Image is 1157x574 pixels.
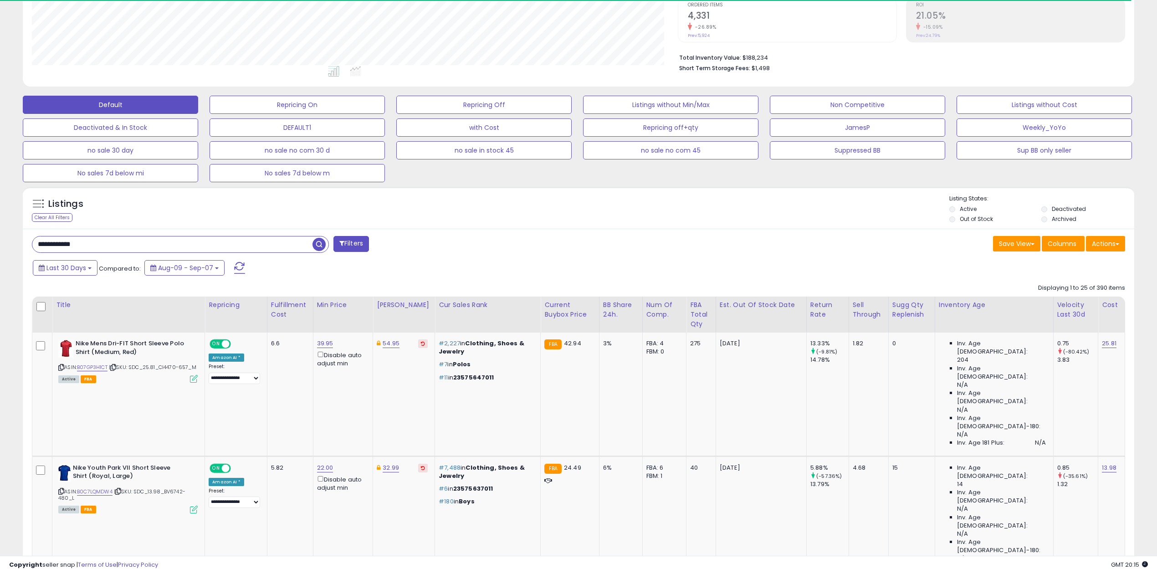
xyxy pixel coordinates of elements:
span: ON [210,464,222,472]
p: Listing States: [949,195,1134,203]
button: No sales 7d below m [210,164,385,182]
button: No sales 7d below mi [23,164,198,182]
div: [PERSON_NAME] [377,300,431,310]
span: All listings currently available for purchase on Amazon [58,375,79,383]
div: Return Rate [810,300,845,319]
a: Terms of Use [78,560,117,569]
div: Cost [1102,300,1121,310]
span: 2025-10-8 20:15 GMT [1111,560,1148,569]
a: 25.81 [1102,339,1116,348]
span: #180 [439,497,454,506]
div: Displaying 1 to 25 of 390 items [1038,284,1125,292]
small: (-57.36%) [816,472,842,480]
a: 32.99 [383,463,399,472]
small: FBA [544,339,561,349]
div: Est. Out Of Stock Date [720,300,803,310]
span: All listings currently available for purchase on Amazon [58,506,79,513]
button: Non Competitive [770,96,945,114]
button: no sale 30 day [23,141,198,159]
img: 31MBgMSQ3OL._SL40_.jpg [58,464,71,482]
p: in [439,360,533,369]
button: Deactivated & In Stock [23,118,198,137]
span: Boys [459,497,475,506]
div: Velocity Last 30d [1057,300,1095,319]
span: 23575647011 [453,373,494,382]
button: no sale no com 45 [583,141,758,159]
button: Default [23,96,198,114]
button: Repricing Off [396,96,572,114]
small: Prev: 5,924 [688,33,710,38]
span: Inv. Age [DEMOGRAPHIC_DATA]: [957,364,1046,381]
button: Repricing off+qty [583,118,758,137]
div: Inventory Age [939,300,1049,310]
span: N/A [957,406,968,414]
span: N/A [957,505,968,513]
div: 0 [892,339,928,348]
div: 3% [603,339,635,348]
span: N/A [1035,439,1046,447]
div: Title [56,300,201,310]
label: Out of Stock [960,215,993,223]
small: Prev: 24.79% [916,33,940,38]
h2: 4,331 [688,10,896,23]
div: 0.75 [1057,339,1098,348]
span: Inv. Age 181 Plus: [957,439,1005,447]
label: Archived [1052,215,1076,223]
small: -26.89% [692,24,717,31]
span: Inv. Age [DEMOGRAPHIC_DATA]: [957,464,1046,480]
div: 1.82 [853,339,881,348]
span: 14 [957,480,963,488]
b: Short Term Storage Fees: [679,64,750,72]
span: ON [210,340,222,348]
div: Sugg Qty Replenish [892,300,931,319]
div: FBM: 1 [646,472,679,480]
span: 42.94 [564,339,581,348]
div: Disable auto adjust min [317,474,366,492]
button: Suppressed BB [770,141,945,159]
label: Deactivated [1052,205,1086,213]
span: Clothing, Shoes & Jewelry [439,339,524,356]
p: in [439,497,533,506]
span: Clothing, Shoes & Jewelry [439,463,525,480]
p: in [439,485,533,493]
p: in [439,464,533,480]
span: | SKU: SDC_13.98_BV6742-480_L [58,488,185,502]
p: [DATE] [720,464,799,472]
span: | SKU: SDC_25.81_CI4470-657_M [109,364,196,371]
small: (-80.42%) [1063,348,1089,355]
b: Nike Youth Park VII Short Sleeve Shirt (Royal, Large) [73,464,184,483]
div: Num of Comp. [646,300,682,319]
button: Columns [1042,236,1085,251]
div: 3.83 [1057,356,1098,364]
span: OFF [230,340,244,348]
span: 24.49 [564,463,581,472]
span: Inv. Age [DEMOGRAPHIC_DATA]: [957,339,1046,356]
span: N/A [957,381,968,389]
div: Amazon AI * [209,354,244,362]
button: Save View [993,236,1040,251]
div: Sell Through [853,300,885,319]
a: 54.95 [383,339,399,348]
div: ASIN: [58,464,198,512]
span: Last 30 Days [46,263,86,272]
button: Listings without Cost [957,96,1132,114]
span: Inv. Age [DEMOGRAPHIC_DATA]-180: [957,538,1046,554]
div: Preset: [209,364,260,384]
span: OFF [230,464,244,472]
div: ASIN: [58,339,198,382]
button: DEFAULT1 [210,118,385,137]
div: seller snap | | [9,561,158,569]
div: 6.6 [271,339,306,348]
button: no sale no com 30 d [210,141,385,159]
p: in [439,374,533,382]
button: with Cost [396,118,572,137]
span: Compared to: [99,264,141,273]
span: Inv. Age [DEMOGRAPHIC_DATA]: [957,513,1046,530]
a: B07GP3H1CT [77,364,108,371]
span: Aug-09 - Sep-07 [158,263,213,272]
small: (-9.81%) [816,348,837,355]
div: 4.68 [853,464,881,472]
div: Disable auto adjust min [317,350,366,368]
th: Please note that this number is a calculation based on your required days of coverage and your ve... [888,297,935,333]
div: BB Share 24h. [603,300,639,319]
